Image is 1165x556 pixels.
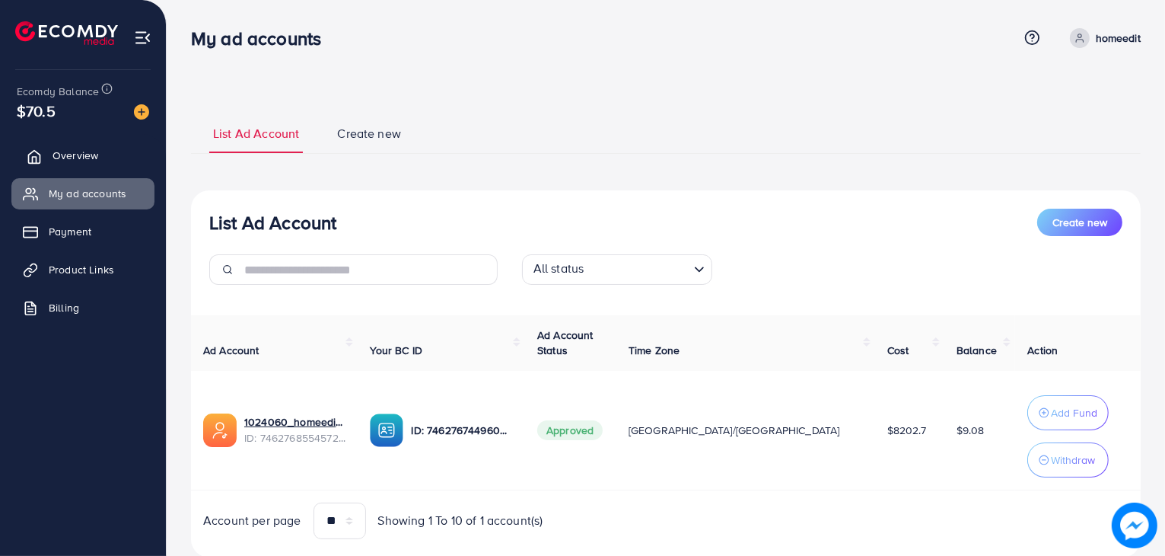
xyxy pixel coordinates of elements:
[209,212,336,234] h3: List Ad Account
[17,100,56,122] span: $70.5
[11,140,154,171] a: Overview
[49,224,91,239] span: Payment
[1051,451,1095,469] p: Withdraw
[49,300,79,315] span: Billing
[49,262,114,277] span: Product Links
[1037,209,1122,236] button: Create new
[1051,404,1097,422] p: Add Fund
[213,125,299,142] span: List Ad Account
[378,512,543,529] span: Showing 1 To 10 of 1 account(s)
[1064,28,1141,48] a: homeedit
[957,423,985,438] span: $9.08
[203,343,259,358] span: Ad Account
[1116,506,1154,545] img: image
[15,21,118,45] img: logo
[53,148,98,163] span: Overview
[337,125,401,142] span: Create new
[411,421,512,439] p: ID: 7462767449604177937
[370,414,403,447] img: ic-ba-acc.ded83a64.svg
[11,254,154,285] a: Product Links
[11,292,154,323] a: Billing
[134,104,149,120] img: image
[957,343,997,358] span: Balance
[244,430,345,446] span: ID: 7462768554572742672
[1096,29,1141,47] p: homeedit
[17,84,99,99] span: Ecomdy Balance
[537,328,594,358] span: Ad Account Status
[629,423,840,438] span: [GEOGRAPHIC_DATA]/[GEOGRAPHIC_DATA]
[134,29,151,46] img: menu
[887,423,926,438] span: $8202.7
[49,186,126,201] span: My ad accounts
[11,216,154,247] a: Payment
[629,343,680,358] span: Time Zone
[191,27,333,50] h3: My ad accounts
[1027,443,1109,478] button: Withdraw
[1027,395,1109,430] button: Add Fund
[370,343,422,358] span: Your BC ID
[244,414,345,430] a: 1024060_homeedit7_1737561213516
[11,178,154,209] a: My ad accounts
[244,414,345,446] div: <span class='underline'>1024060_homeedit7_1737561213516</span></br>7462768554572742672
[522,254,712,285] div: Search for option
[1027,343,1058,358] span: Action
[530,257,587,281] span: All status
[537,420,603,440] span: Approved
[887,343,909,358] span: Cost
[203,512,301,529] span: Account per page
[588,257,687,281] input: Search for option
[1052,215,1107,230] span: Create new
[203,414,237,447] img: ic-ads-acc.e4c84228.svg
